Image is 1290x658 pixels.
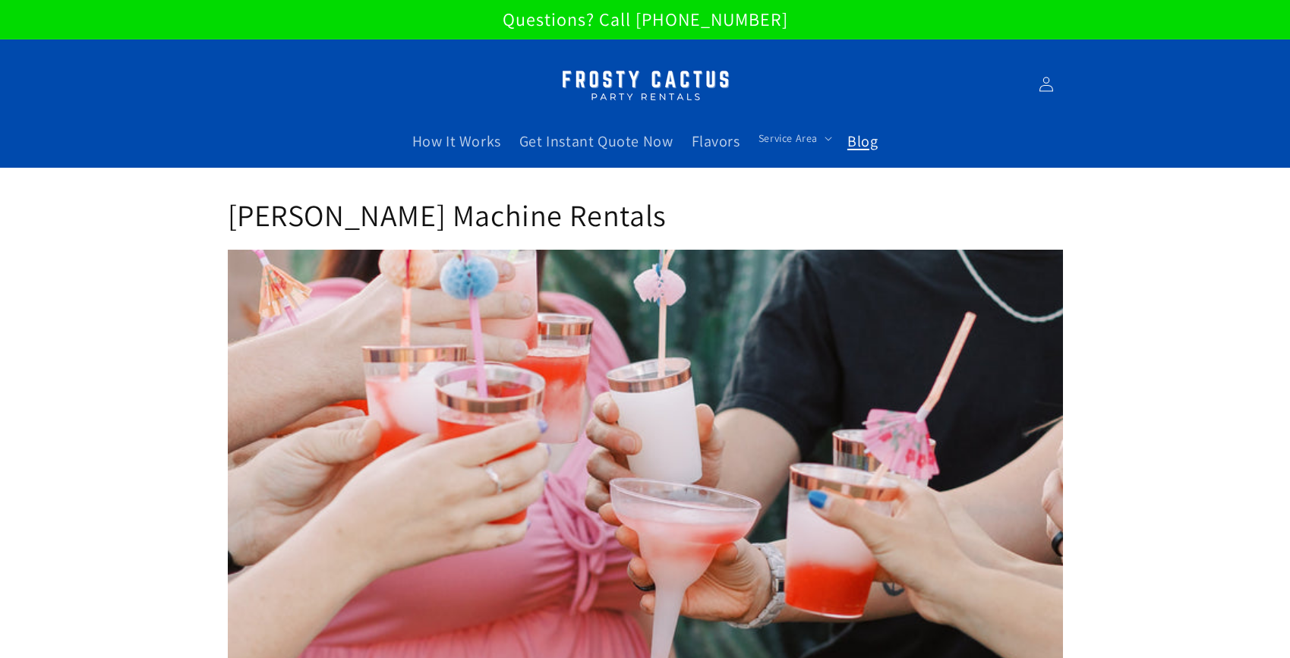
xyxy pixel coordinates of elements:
summary: Service Area [749,122,838,154]
span: How It Works [412,131,501,151]
a: Blog [838,122,887,160]
span: Service Area [759,131,818,145]
span: Blog [847,131,878,151]
img: Margarita Machine Rental in Scottsdale, Phoenix, Tempe, Chandler, Gilbert, Mesa and Maricopa [550,61,740,109]
span: Flavors [692,131,740,151]
span: Get Instant Quote Now [519,131,673,151]
h1: [PERSON_NAME] Machine Rentals [228,195,1063,235]
a: How It Works [403,122,510,160]
a: Flavors [683,122,749,160]
a: Get Instant Quote Now [510,122,683,160]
